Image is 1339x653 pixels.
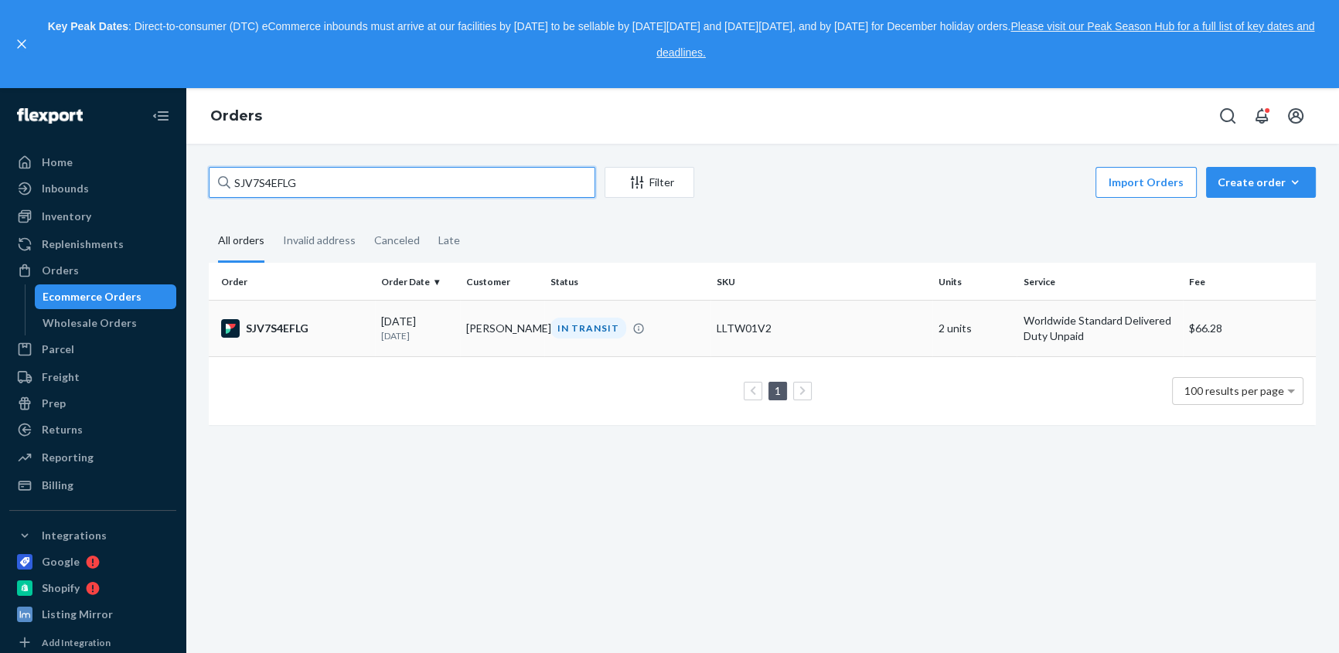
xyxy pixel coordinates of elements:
div: SJV7S4EFLG [221,319,369,338]
a: Reporting [9,445,176,470]
a: Wholesale Orders [35,311,177,335]
a: Home [9,150,176,175]
div: Shopify [42,580,80,596]
button: Create order [1206,167,1316,198]
a: Ecommerce Orders [35,284,177,309]
div: Reporting [42,450,94,465]
p: [DATE] [381,329,454,342]
button: Open notifications [1246,100,1277,131]
img: Flexport logo [17,108,83,124]
strong: Key Peak Dates [48,20,128,32]
div: Inventory [42,209,91,224]
th: SKU [710,263,932,300]
td: [PERSON_NAME] [460,300,545,356]
div: Returns [42,422,83,437]
a: Freight [9,365,176,389]
div: Filter [605,175,693,190]
div: Replenishments [42,236,124,252]
a: Google [9,549,176,574]
a: Page 1 is your current page [772,384,784,397]
div: Orders [42,263,79,278]
button: Import Orders [1095,167,1197,198]
div: Home [42,155,73,170]
a: Prep [9,391,176,416]
a: Inbounds [9,176,176,201]
a: Shopify [9,576,176,600]
div: Integrations [42,528,107,543]
div: Invalid address [283,220,356,260]
div: Late [438,220,460,260]
button: Open Search Box [1212,100,1243,131]
div: IN TRANSIT [550,318,626,338]
div: Listing Mirror [42,607,113,622]
span: 100 results per page [1184,384,1284,397]
a: Orders [210,107,262,124]
div: Inbounds [42,181,89,196]
div: LLTW01V2 [717,321,925,336]
a: Replenishments [9,232,176,257]
div: Freight [42,369,80,385]
button: Close Navigation [145,100,176,131]
div: Add Integration [42,636,111,649]
div: Create order [1218,175,1304,190]
a: Listing Mirror [9,602,176,627]
span: Chat [34,11,66,25]
div: Billing [42,478,73,493]
th: Status [544,263,710,300]
td: 2 units [932,300,1017,356]
a: Add Integration [9,633,176,651]
div: [DATE] [381,314,454,342]
a: Returns [9,417,176,442]
div: Prep [42,396,66,411]
div: Ecommerce Orders [43,289,141,304]
div: Wholesale Orders [43,315,137,331]
a: Inventory [9,204,176,229]
div: Google [42,554,80,570]
ol: breadcrumbs [198,94,274,139]
button: Open account menu [1280,100,1311,131]
th: Order Date [375,263,460,300]
th: Order [209,263,375,300]
div: Parcel [42,342,74,357]
button: Filter [605,167,694,198]
a: Billing [9,473,176,498]
p: : Direct-to-consumer (DTC) eCommerce inbounds must arrive at our facilities by [DATE] to be sella... [37,14,1325,66]
a: Orders [9,258,176,283]
p: Worldwide Standard Delivered Duty Unpaid [1023,313,1177,344]
th: Service [1017,263,1183,300]
th: Units [932,263,1017,300]
th: Fee [1183,263,1316,300]
a: Parcel [9,337,176,362]
div: All orders [218,220,264,263]
input: Search orders [209,167,595,198]
td: $66.28 [1183,300,1316,356]
button: close, [14,36,29,52]
a: Please visit our Peak Season Hub for a full list of key dates and deadlines. [656,20,1314,59]
button: Integrations [9,523,176,548]
div: Canceled [374,220,420,260]
div: Customer [466,275,539,288]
